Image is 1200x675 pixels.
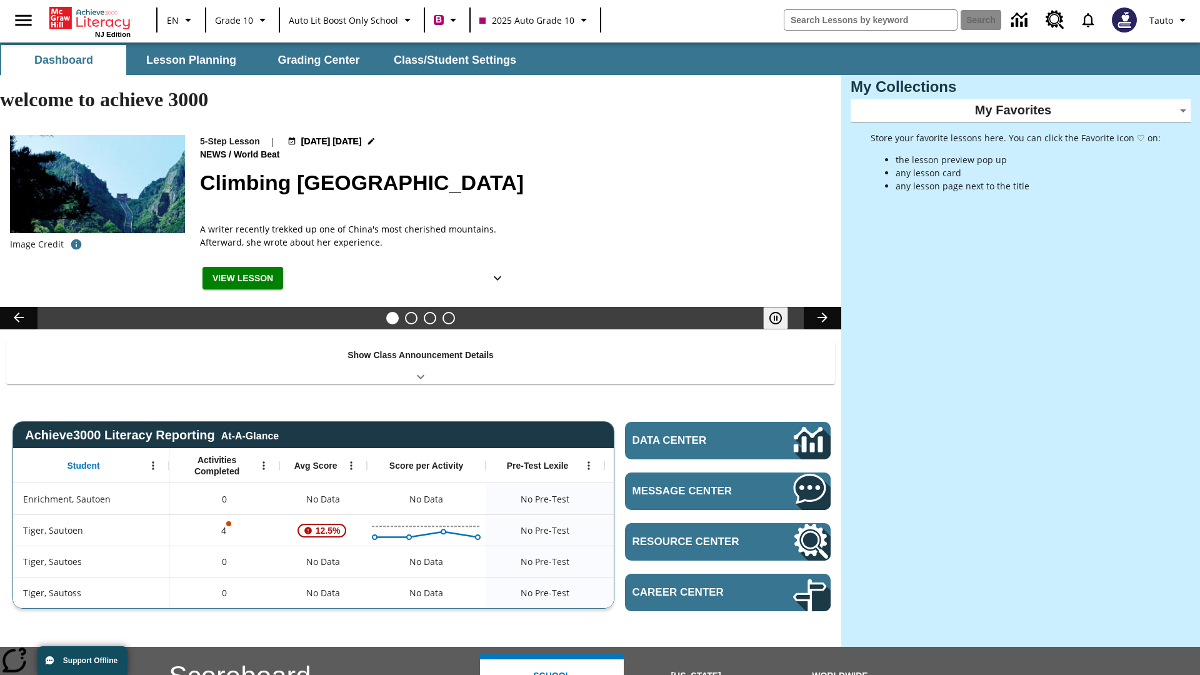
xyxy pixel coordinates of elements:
[479,14,574,27] span: 2025 Auto Grade 10
[234,148,282,162] span: World Beat
[521,555,569,568] span: No Pre-Test, Tiger, Sautoes
[521,492,569,506] span: No Pre-Test, Enrichment, Sautoen
[625,422,831,459] a: Data Center
[221,428,279,442] div: At-A-Glance
[279,483,367,514] div: No Data, Enrichment, Sautoen
[1,45,126,75] button: Dashboard
[23,586,81,599] span: Tiger, Sautoss
[507,460,569,471] span: Pre-Test Lexile
[347,349,494,362] p: Show Class Announcement Details
[285,135,378,148] button: Jul 22 - Jun 30 Choose Dates
[442,312,455,324] button: Slide 4 Career Lesson
[215,14,253,27] span: Grade 10
[294,460,337,471] span: Avg Score
[210,9,275,31] button: Grade: Grade 10, Select a grade
[1112,7,1137,32] img: Avatar
[384,45,526,75] button: Class/Student Settings
[10,135,185,234] img: 6000 stone steps to climb Mount Tai in Chinese countryside
[144,456,162,475] button: Open Menu
[254,456,273,475] button: Open Menu
[256,45,381,75] button: Grading Center
[604,514,723,546] div: No Data, Tiger, Sautoen
[485,267,510,290] button: Show Details
[64,233,89,256] button: Credit for photo and all related images: Public Domain/Charlie Fong
[176,454,258,477] span: Activities Completed
[222,555,227,568] span: 0
[521,586,569,599] span: No Pre-Test, Tiger, Sautoss
[200,148,229,162] span: News
[300,549,346,574] span: No Data
[311,519,346,542] span: 12.5%
[169,546,279,577] div: 0, Tiger, Sautoes
[625,523,831,561] a: Resource Center, Will open in new tab
[1149,14,1173,27] span: Tauto
[632,586,756,599] span: Career Center
[896,166,1161,179] li: any lesson card
[625,574,831,611] a: Career Center
[95,31,131,38] span: NJ Edition
[424,312,436,324] button: Slide 3 Pre-release lesson
[23,555,82,568] span: Tiger, Sautoes
[403,581,449,606] div: No Data, Tiger, Sautoss
[405,312,417,324] button: Slide 2 Defining Our Government's Purpose
[804,307,841,329] button: Lesson carousel, Next
[632,434,751,447] span: Data Center
[161,9,201,31] button: Language: EN, Select a language
[169,577,279,608] div: 0, Tiger, Sautoss
[300,580,346,606] span: No Data
[604,546,723,577] div: No Data, Tiger, Sautoes
[301,135,362,148] span: [DATE] [DATE]
[222,492,227,506] span: 0
[389,460,464,471] span: Score per Activity
[403,549,449,574] div: No Data, Tiger, Sautoes
[871,131,1161,144] p: Store your favorite lessons here. You can click the Favorite icon ♡ on:
[896,179,1161,192] li: any lesson page next to the title
[1072,4,1104,36] a: Notifications
[284,9,420,31] button: School: Auto Lit Boost only School, Select your school
[202,267,283,290] button: View Lesson
[1104,4,1144,36] button: Select a new avatar
[1144,9,1195,31] button: Profile/Settings
[429,9,466,31] button: Boost Class color is violet red. Change class color
[1004,3,1038,37] a: Data Center
[5,2,42,39] button: Open side menu
[403,487,449,512] div: No Data, Enrichment, Sautoen
[169,483,279,514] div: 0, Enrichment, Sautoen
[474,9,596,31] button: Class: 2025 Auto Grade 10, Select your class
[229,149,231,159] span: /
[200,135,260,148] p: 5-Step Lesson
[604,577,723,608] div: No Data, Tiger, Sautoss
[220,524,229,537] p: 4
[436,12,442,27] span: B
[279,546,367,577] div: No Data, Tiger, Sautoes
[1038,3,1072,37] a: Resource Center, Will open in new tab
[6,341,835,384] div: Show Class Announcement Details
[200,222,512,249] div: A writer recently trekked up one of China's most cherished mountains. Afterward, she wrote about ...
[342,456,361,475] button: Open Menu
[169,514,279,546] div: 4, One or more Activity scores may be invalid., Tiger, Sautoen
[851,99,1191,122] div: My Favorites
[763,307,801,329] div: Pause
[604,483,723,514] div: No Data, Enrichment, Sautoen
[129,45,254,75] button: Lesson Planning
[49,4,131,38] div: Home
[37,646,127,675] button: Support Offline
[63,656,117,665] span: Support Offline
[289,14,398,27] span: Auto Lit Boost only School
[625,472,831,510] a: Message Center
[386,312,399,324] button: Slide 1 Climbing Mount Tai
[579,456,598,475] button: Open Menu
[270,135,275,148] span: |
[300,486,346,512] span: No Data
[25,428,279,442] span: Achieve3000 Literacy Reporting
[279,577,367,608] div: No Data, Tiger, Sautoss
[521,524,569,537] span: No Pre-Test, Tiger, Sautoen
[279,514,367,546] div: , 12.5%, Attention! This student's Average First Try Score of 12.5% is below 65%, Tiger, Sautoen
[763,307,788,329] button: Pause
[222,586,227,599] span: 0
[67,460,100,471] span: Student
[23,492,111,506] span: Enrichment, Sautoen
[632,536,756,548] span: Resource Center
[851,78,1191,96] h3: My Collections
